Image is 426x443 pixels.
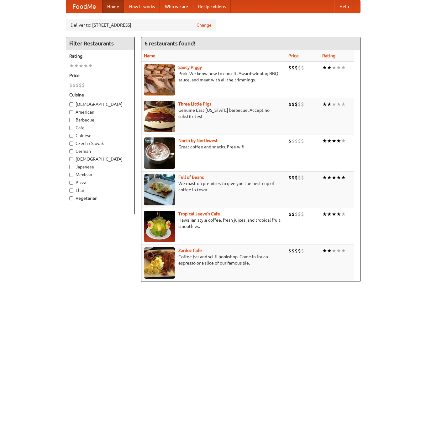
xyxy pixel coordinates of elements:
a: Price [288,53,299,58]
a: Home [102,0,124,13]
li: $ [79,82,82,89]
li: $ [301,247,304,254]
label: [DEMOGRAPHIC_DATA] [69,156,131,162]
input: Czech / Slovak [69,142,73,146]
p: Coffee bar and sci-fi bookshop. Come in for an espresso or a slice of our famous pie. [144,254,284,266]
li: ★ [341,247,346,254]
li: ★ [341,64,346,71]
li: $ [292,137,295,144]
li: ★ [69,62,74,69]
a: Tropical Jeeve's Cafe [178,211,220,216]
a: Saucy Piggy [178,65,202,70]
li: ★ [327,211,332,218]
li: ★ [336,247,341,254]
li: $ [288,174,292,181]
li: ★ [74,62,79,69]
li: ★ [322,64,327,71]
img: zardoz.jpg [144,247,175,279]
li: ★ [336,211,341,218]
li: ★ [332,137,336,144]
li: ★ [336,101,341,108]
input: German [69,149,73,153]
label: Czech / Slovak [69,140,131,147]
li: ★ [336,174,341,181]
li: $ [292,174,295,181]
a: Rating [322,53,335,58]
h5: Cuisine [69,92,131,98]
li: $ [295,137,298,144]
input: Chinese [69,134,73,138]
li: $ [82,82,85,89]
li: $ [295,174,298,181]
li: $ [72,82,76,89]
li: ★ [322,174,327,181]
input: Mexican [69,173,73,177]
li: $ [298,137,301,144]
li: $ [301,64,304,71]
label: Vegetarian [69,195,131,201]
input: Barbecue [69,118,73,122]
li: $ [69,82,72,89]
li: $ [298,174,301,181]
li: ★ [83,62,88,69]
h4: Filter Restaurants [66,37,134,50]
li: $ [295,64,298,71]
p: Pork. We know how to cook it. Award-winning BBQ sauce, and meat with all the trimmings. [144,70,284,83]
li: ★ [332,174,336,181]
li: ★ [332,247,336,254]
li: $ [292,64,295,71]
li: $ [288,101,292,108]
input: Vegetarian [69,196,73,200]
label: Pizza [69,179,131,186]
b: Full of Beans [178,175,204,180]
h5: Rating [69,53,131,59]
li: ★ [332,64,336,71]
label: Chinese [69,132,131,139]
ng-pluralize: 6 restaurants found! [145,40,195,46]
li: $ [292,211,295,218]
li: $ [298,101,301,108]
li: ★ [341,101,346,108]
li: $ [76,82,79,89]
li: ★ [322,211,327,218]
li: $ [301,174,304,181]
label: Mexican [69,172,131,178]
img: north.jpg [144,137,175,169]
p: Great coffee and snacks. Free wifi. [144,144,284,150]
li: ★ [336,137,341,144]
li: $ [295,247,298,254]
li: ★ [332,101,336,108]
li: $ [298,247,301,254]
li: $ [301,137,304,144]
img: littlepigs.jpg [144,101,175,132]
li: ★ [341,211,346,218]
div: Deliver to: [STREET_ADDRESS] [66,19,216,31]
li: ★ [322,101,327,108]
li: ★ [327,174,332,181]
li: $ [288,137,292,144]
li: $ [301,101,304,108]
a: North by Northwest [178,138,218,143]
input: American [69,110,73,114]
a: Name [144,53,155,58]
input: Pizza [69,181,73,185]
a: How it works [124,0,160,13]
a: Three Little Pigs [178,101,211,106]
li: ★ [327,101,332,108]
li: ★ [327,137,332,144]
p: Hawaiian style coffee, fresh juices, and tropical fruit smoothies. [144,217,284,229]
li: $ [301,211,304,218]
li: $ [298,211,301,218]
li: $ [298,64,301,71]
a: Zardoz Cafe [178,248,202,253]
a: Recipe videos [193,0,231,13]
p: Genuine East [US_STATE] barbecue. Accept no substitutes! [144,107,284,120]
img: jeeves.jpg [144,211,175,242]
a: FoodMe [66,0,102,13]
a: Help [334,0,354,13]
label: German [69,148,131,154]
label: American [69,109,131,115]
